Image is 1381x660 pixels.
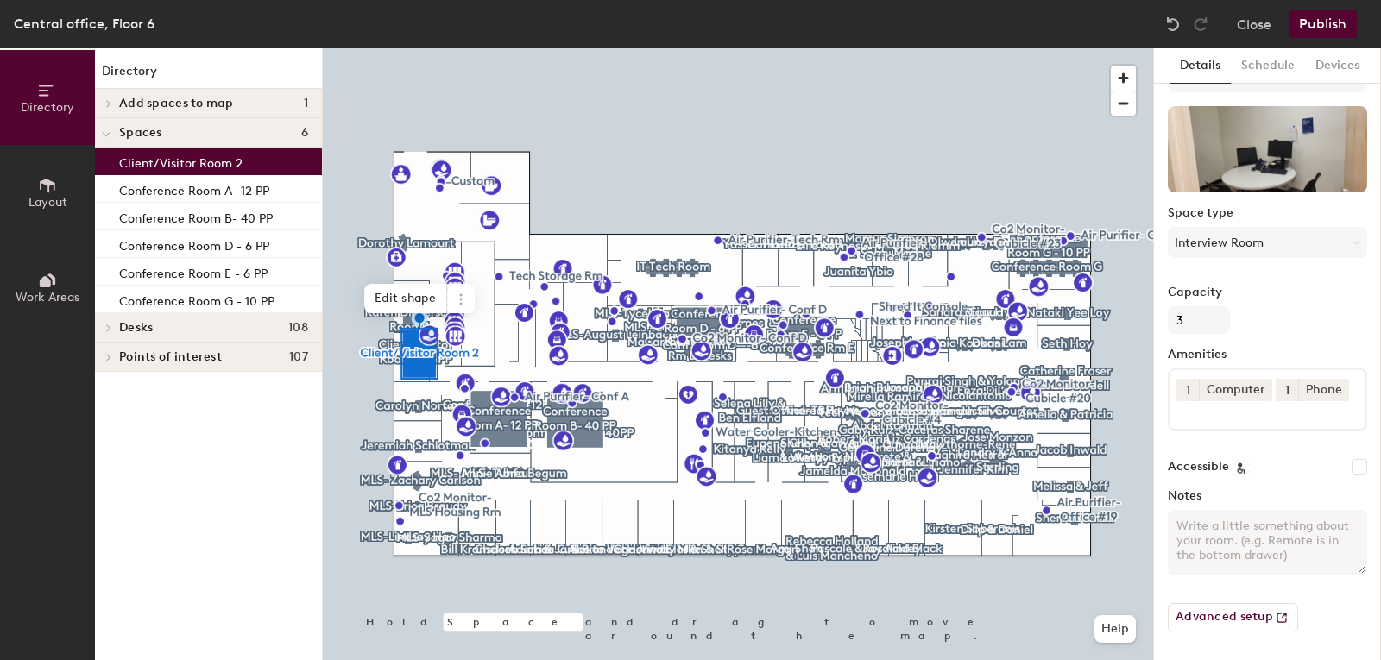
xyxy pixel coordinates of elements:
div: Phone [1298,379,1349,401]
label: Space type [1168,206,1367,220]
button: Close [1237,10,1271,38]
p: Conference Room A- 12 PP [119,179,269,198]
button: Devices [1305,48,1370,84]
label: Capacity [1168,286,1367,299]
span: Edit shape [364,284,447,313]
div: Central office, Floor 6 [14,13,154,35]
span: 108 [288,321,308,335]
label: Notes [1168,489,1367,503]
h1: Directory [95,62,322,89]
span: Desks [119,321,153,335]
span: Add spaces to map [119,97,234,110]
span: Points of interest [119,350,222,364]
span: Layout [28,195,67,210]
img: Redo [1192,16,1209,33]
span: Work Areas [16,290,79,305]
button: Advanced setup [1168,603,1298,632]
span: 1 [1285,381,1290,399]
button: Publish [1289,10,1357,38]
p: Conference Room D - 6 PP [119,234,269,254]
button: 1 [1276,379,1298,401]
span: 6 [301,126,308,140]
span: 1 [304,97,308,110]
p: Client/Visitor Room 2 [119,151,243,171]
span: 107 [289,350,308,364]
button: Details [1170,48,1231,84]
button: Help [1094,615,1136,643]
span: Spaces [119,126,162,140]
p: Conference Room B- 40 PP [119,206,273,226]
span: Directory [21,100,74,115]
img: The space named Client/Visitor Room 2 [1168,106,1367,192]
button: Interview Room [1168,227,1367,258]
label: Accessible [1168,460,1229,474]
button: 1 [1176,379,1199,401]
button: Schedule [1231,48,1305,84]
p: Conference Room E - 6 PP [119,261,268,281]
div: Computer [1199,379,1272,401]
label: Amenities [1168,348,1367,361]
span: 1 [1186,381,1190,399]
img: Undo [1164,16,1182,33]
p: Conference Room G - 10 PP [119,289,274,309]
